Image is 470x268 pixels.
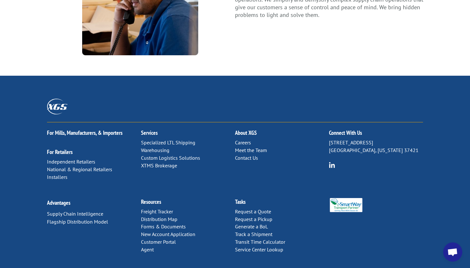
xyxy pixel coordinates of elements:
img: Smartway_Logo [329,198,363,212]
a: New Account Application [141,231,195,237]
a: Meet the Team [235,147,267,153]
a: Customer Portal [141,239,176,245]
a: Warehousing [141,147,169,153]
a: Generate a BoL [235,223,268,230]
a: National & Regional Retailers [47,166,112,172]
a: Supply Chain Intelligence [47,211,103,217]
a: Advantages [47,199,70,206]
a: Distribution Map [141,216,177,222]
a: Transit Time Calculator [235,239,285,245]
a: Request a Quote [235,208,271,215]
a: Services [141,129,158,136]
a: Contact Us [235,155,258,161]
a: Service Center Lookup [235,246,283,253]
a: Forms & Documents [141,223,186,230]
a: XTMS Brokerage [141,162,177,169]
a: Custom Logistics Solutions [141,155,200,161]
a: Independent Retailers [47,158,95,165]
a: Agent [141,246,154,253]
a: Freight Tracker [141,208,173,215]
img: group-6 [329,162,335,168]
h2: Connect With Us [329,130,423,139]
p: [STREET_ADDRESS] [GEOGRAPHIC_DATA], [US_STATE] 37421 [329,139,423,154]
h2: Tasks [235,199,329,208]
a: For Retailers [47,148,73,156]
a: Flagship Distribution Model [47,218,108,225]
a: About XGS [235,129,257,136]
a: Installers [47,174,67,180]
img: XGS_Logos_ALL_2024_All_White [47,99,67,114]
div: Open chat [443,242,462,262]
a: Track a Shipment [235,231,272,237]
a: For Mills, Manufacturers, & Importers [47,129,122,136]
a: Resources [141,198,161,205]
a: Careers [235,139,251,146]
a: Request a Pickup [235,216,272,222]
a: Specialized LTL Shipping [141,139,195,146]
